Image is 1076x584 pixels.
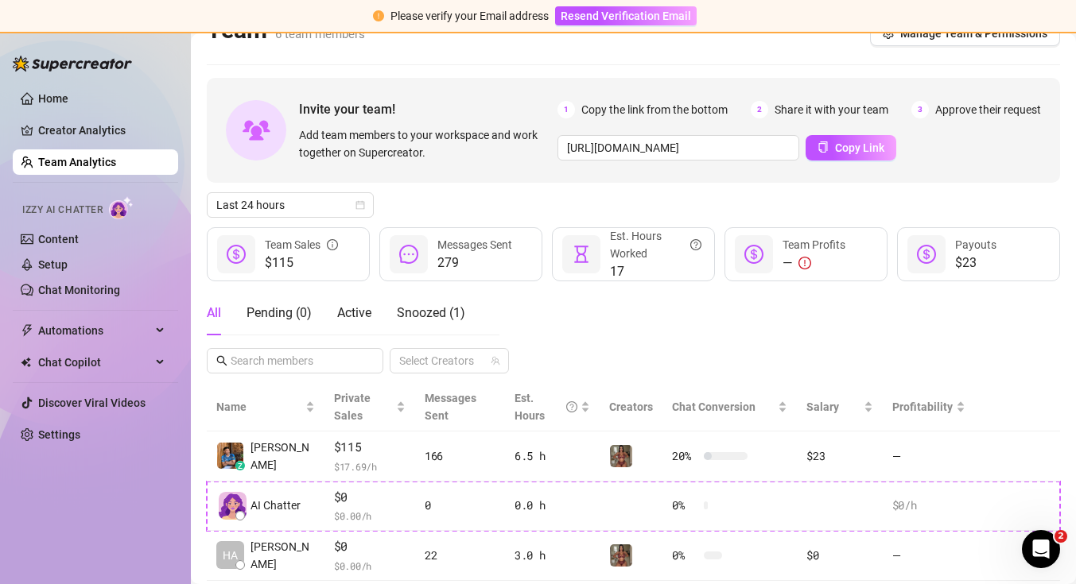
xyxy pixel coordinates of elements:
span: hourglass [572,245,591,264]
button: Resend Verification Email [555,6,697,25]
span: dollar-circle [227,245,246,264]
div: 6.5 h [515,447,591,465]
span: [PERSON_NAME] [251,538,315,573]
a: Creator Analytics [38,118,165,143]
span: $ 17.69 /h [334,458,406,474]
div: Est. Hours Worked [610,227,701,262]
a: Chat Monitoring [38,284,120,296]
span: Copy Link [835,141,884,154]
button: Copy Link [806,135,896,161]
span: 20 % [672,447,697,465]
img: Chester Tagayun… [217,443,243,469]
span: 1 [557,101,575,118]
span: Approve their request [935,101,1041,118]
td: — [883,531,975,581]
iframe: Intercom live chat [1022,530,1060,568]
div: 3.0 h [515,547,591,564]
span: question-circle [566,389,577,424]
a: Discover Viral Videos [38,396,146,409]
div: $0 [806,547,872,564]
span: $0 [334,537,406,556]
span: Private Sales [334,392,371,422]
input: Search members [231,352,361,369]
span: Automations [38,318,151,343]
span: Add team members to your workspace and work together on Supercreator. [299,126,551,161]
span: 17 [610,262,701,281]
div: 22 [425,547,495,564]
a: Setup [38,258,68,271]
a: Team Analytics [38,156,116,168]
span: Share it with your team [775,101,888,118]
span: Manage Team & Permissions [900,27,1047,40]
span: Copy the link from the bottom [581,101,728,118]
span: question-circle [690,227,701,262]
span: dollar-circle [917,245,936,264]
span: $23 [955,253,996,273]
span: 6 team members [275,27,365,41]
div: $0 /h [892,497,965,514]
img: Chat Copilot [21,357,31,368]
span: info-circle [327,236,338,253]
span: team [491,356,500,365]
img: izzy-ai-chatter-avatar-DDCN_rTZ.svg [219,492,247,520]
div: — [783,253,845,273]
div: All [207,304,221,323]
span: Chat Conversion [672,400,756,413]
span: AI Chatter [251,497,301,514]
span: Profitability [892,400,953,413]
span: 2 [751,101,768,118]
div: $23 [806,447,872,465]
span: HA [223,547,238,564]
span: Active [337,305,371,320]
span: Izzy AI Chatter [22,203,103,218]
span: Payouts [955,238,996,251]
td: — [883,431,975,482]
div: z [235,461,245,470]
div: Est. Hours [515,389,578,424]
span: $0 [334,488,406,507]
span: Chat Copilot [38,350,151,375]
span: Messages Sent [425,392,476,422]
span: 0 % [672,547,697,564]
button: Manage Team & Permissions [870,21,1060,46]
div: 0.0 h [515,497,591,514]
span: message [399,245,418,264]
span: $115 [334,438,406,457]
span: Invite your team! [299,99,557,119]
span: $ 0.00 /h [334,558,406,574]
span: exclamation-circle [373,10,384,21]
span: 279 [437,253,512,273]
span: Resend Verification Email [561,10,691,22]
span: 0 % [672,497,697,514]
span: dollar-circle [744,245,763,264]
img: logo-BBDzfeDw.svg [13,56,132,72]
span: Salary [806,400,839,413]
span: 2 [1055,530,1067,543]
div: Please verify your Email address [390,7,549,25]
span: copy [818,141,829,153]
img: AI Chatter [109,196,134,219]
div: 0 [425,497,495,514]
span: Team Profits [783,238,845,251]
div: 166 [425,447,495,465]
span: $ 0.00 /h [334,508,406,524]
a: Home [38,92,68,105]
div: Pending ( 0 ) [247,304,312,323]
th: Creators [600,383,662,431]
img: Greek [610,445,632,467]
span: 3 [911,101,929,118]
span: [PERSON_NAME] [251,439,315,474]
span: Name [216,398,302,416]
span: calendar [355,200,365,210]
div: Team Sales [265,236,338,253]
span: exclamation-circle [798,257,811,269]
a: Content [38,233,79,246]
span: Messages Sent [437,238,512,251]
span: Last 24 hours [216,193,364,217]
th: Name [207,383,324,431]
span: thunderbolt [21,324,33,337]
span: $115 [265,253,338,273]
img: Greek [610,544,632,567]
a: Settings [38,428,80,441]
span: Snoozed ( 1 ) [397,305,465,320]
